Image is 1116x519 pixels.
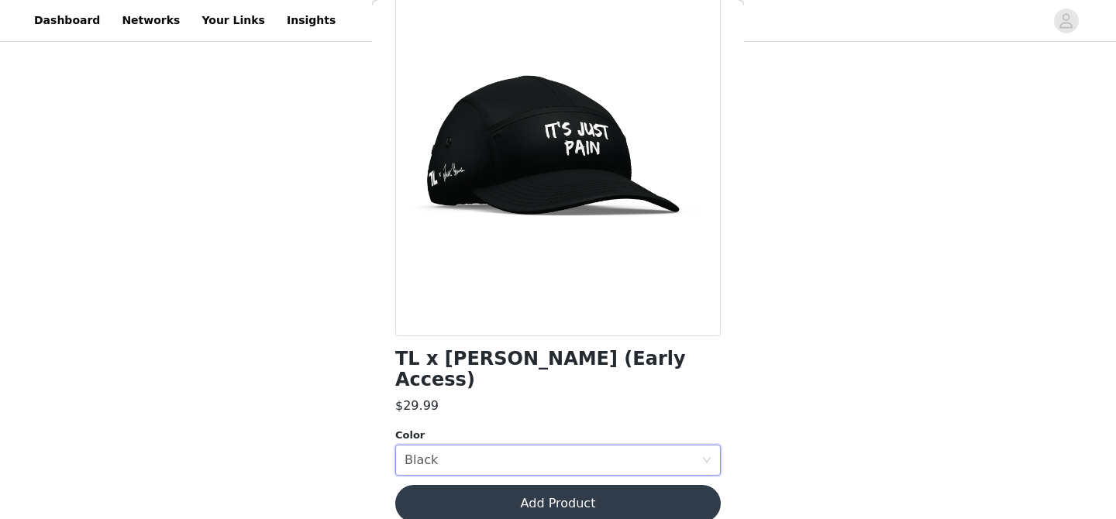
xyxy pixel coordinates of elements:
h1: TL x [PERSON_NAME] (Early Access) [395,349,721,390]
a: Insights [277,3,345,38]
div: avatar [1059,9,1073,33]
h3: $29.99 [395,397,439,415]
div: Color [395,428,721,443]
a: Your Links [192,3,274,38]
div: Black [405,445,438,475]
a: Networks [112,3,189,38]
a: Dashboard [25,3,109,38]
